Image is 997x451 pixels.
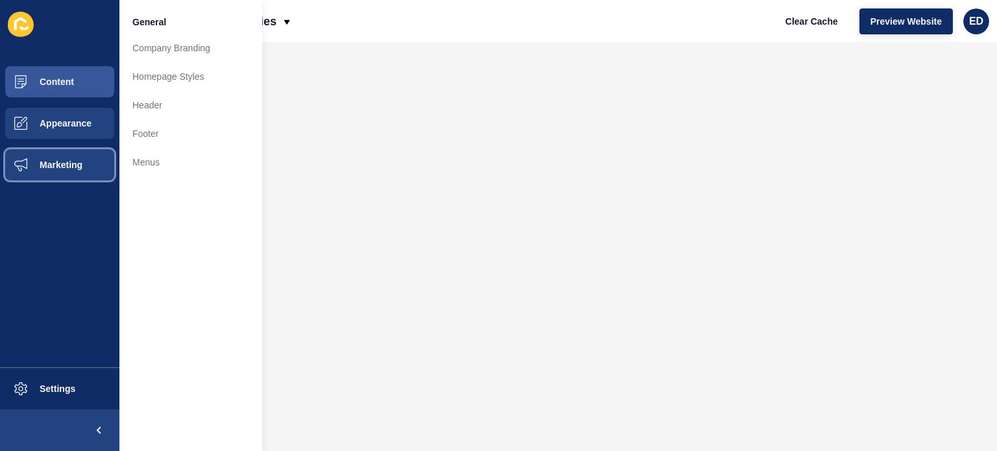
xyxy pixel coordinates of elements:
a: Footer [119,119,262,148]
span: Clear Cache [785,15,838,28]
button: Clear Cache [774,8,849,34]
a: Header [119,91,262,119]
a: Menus [119,148,262,177]
a: Company Branding [119,34,262,62]
span: Preview Website [870,15,942,28]
span: General [132,16,166,29]
button: Preview Website [859,8,953,34]
a: Homepage Styles [119,62,262,91]
span: ED [969,15,983,28]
